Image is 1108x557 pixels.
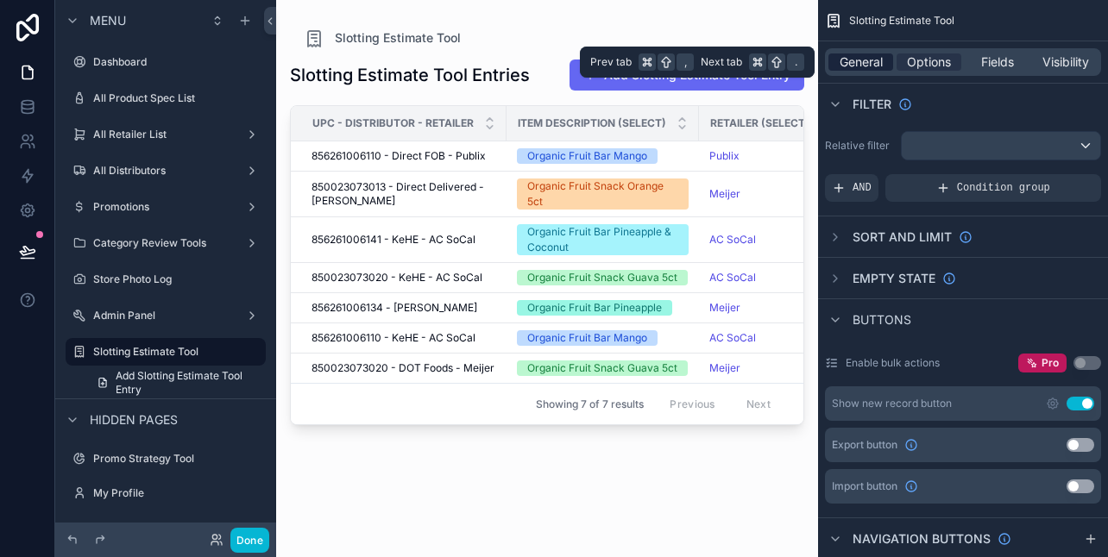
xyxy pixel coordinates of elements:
span: Options [907,53,951,71]
span: Empty state [853,270,935,287]
span: Visibility [1042,53,1089,71]
a: 856261006110 - Direct FOB - Publix [312,149,496,163]
label: All Retailer List [93,128,238,141]
label: Store Photo Log [93,272,262,286]
a: Organic Fruit Bar Mango [517,330,689,346]
a: Meijer [709,361,818,375]
a: Organic Fruit Bar Mango [517,148,689,164]
a: 850023073020 - KeHE - AC SoCal [312,271,496,285]
div: Organic Fruit Bar Mango [527,330,647,346]
span: Retailer (Select) [710,116,809,130]
a: Add Slotting Estimate Tool Entry [86,369,266,397]
a: Meijer [709,361,740,375]
span: Next tab [701,55,742,69]
span: Condition group [957,181,1050,195]
a: Promo Strategy Tool [66,445,266,473]
div: Organic Fruit Snack Guava 5ct [527,270,677,285]
a: AC SoCal [709,233,756,247]
span: 856261006134 - [PERSON_NAME] [312,301,477,315]
a: All Retailer List [66,121,266,148]
span: Filter [853,96,891,113]
a: AC SoCal [709,233,818,247]
span: Prev tab [590,55,632,69]
label: Slotting Estimate Tool [93,345,255,359]
a: Meijer [709,301,740,315]
a: 856261006110 - KeHE - AC SoCal [312,331,496,345]
span: 850023073020 - DOT Foods - Meijer [312,361,494,375]
div: Organic Fruit Snack Orange 5ct [527,178,678,210]
label: Promotions [93,200,238,214]
button: Done [230,528,269,553]
span: Slotting Estimate Tool [849,14,954,28]
a: AC SoCal [709,331,818,345]
a: 850023073013 - Direct Delivered - [PERSON_NAME] [312,180,496,208]
label: Promo Strategy Tool [93,452,262,466]
span: Export button [832,438,897,452]
span: Slotting Estimate Tool [335,29,461,47]
a: Slotting Estimate Tool [304,28,461,48]
span: Sort And Limit [853,228,952,246]
a: Admin Panel [66,302,266,329]
span: AND [853,181,872,195]
a: Dashboard [66,48,266,76]
button: Add Slotting Estimate Tool Entry [570,59,804,91]
a: Organic Fruit Bar Pineapple & Coconut [517,224,689,255]
a: Organic Fruit Bar Pineapple [517,300,689,316]
h1: Slotting Estimate Tool Entries [290,63,530,87]
label: Category Review Tools [93,236,238,250]
a: Promotions [66,193,266,221]
a: Organic Fruit Snack Guava 5ct [517,360,689,376]
a: 856261006141 - KeHE - AC SoCal [312,233,496,247]
span: Pro [1042,356,1059,370]
a: Organic Fruit Snack Guava 5ct [517,270,689,285]
a: Store Photo Log [66,266,266,293]
a: AC SoCal [709,331,756,345]
a: Meijer [709,187,740,201]
label: Relative filter [825,139,894,153]
span: 850023073020 - KeHE - AC SoCal [312,271,482,285]
span: Buttons [853,311,911,329]
div: Organic Fruit Snack Guava 5ct [527,360,677,376]
span: Showing 7 of 7 results [536,397,644,411]
span: 856261006110 - Direct FOB - Publix [312,149,486,163]
label: My Profile [93,486,262,500]
span: Import button [832,479,897,493]
a: Category Review Tools [66,229,266,257]
label: All Distributors [93,164,238,178]
span: Fields [981,53,1014,71]
span: . [789,55,803,69]
a: My Profile [66,479,266,507]
span: 856261006110 - KeHE - AC SoCal [312,331,475,345]
span: Hidden pages [90,411,178,429]
span: 856261006141 - KeHE - AC SoCal [312,233,475,247]
label: All Product Spec List [93,91,262,105]
a: Publix [709,149,740,163]
span: Add Slotting Estimate Tool Entry [116,369,255,397]
a: AC SoCal [709,271,756,285]
a: All Product Spec List [66,84,266,112]
a: 856261006134 - [PERSON_NAME] [312,301,496,315]
a: AC SoCal [709,271,818,285]
span: UPC - Distributor - Retailer [312,116,474,130]
span: , [678,55,692,69]
div: Organic Fruit Bar Pineapple & Coconut [527,224,678,255]
span: Menu [90,12,126,29]
span: General [840,53,883,71]
a: All Distributors [66,157,266,185]
label: Admin Panel [93,309,238,322]
label: Enable bulk actions [846,356,940,370]
label: Dashboard [93,55,262,69]
a: Organic Fruit Snack Orange 5ct [517,178,689,210]
a: Slotting Estimate Tool [66,338,266,366]
a: Meijer [709,187,818,201]
div: Organic Fruit Bar Mango [527,148,647,164]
